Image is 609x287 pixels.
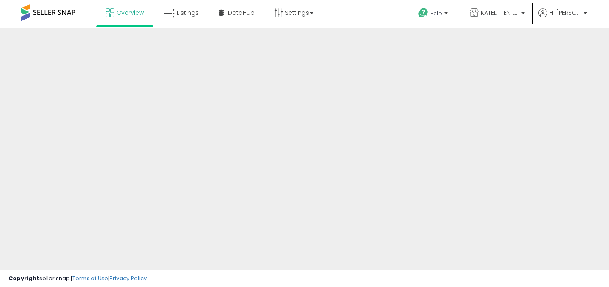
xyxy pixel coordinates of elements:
[72,274,108,282] a: Terms of Use
[431,10,442,17] span: Help
[549,8,581,17] span: Hi [PERSON_NAME]
[418,8,428,18] i: Get Help
[110,274,147,282] a: Privacy Policy
[8,275,147,283] div: seller snap | |
[481,8,519,17] span: KATELITTEN LLC
[411,1,456,28] a: Help
[116,8,144,17] span: Overview
[8,274,39,282] strong: Copyright
[538,8,587,28] a: Hi [PERSON_NAME]
[177,8,199,17] span: Listings
[228,8,255,17] span: DataHub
